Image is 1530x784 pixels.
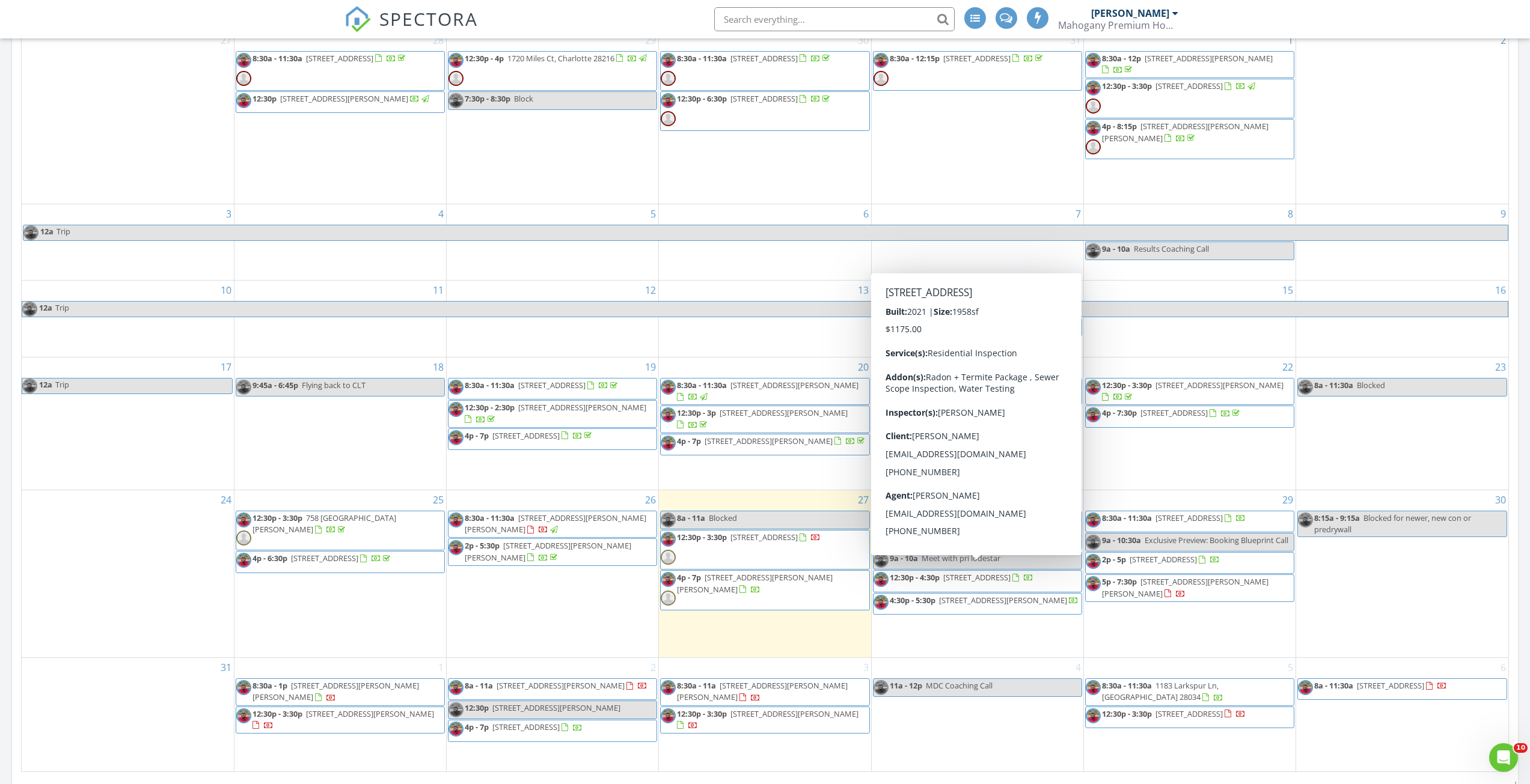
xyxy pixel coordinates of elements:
a: Go to August 28, 2025 [1068,490,1083,509]
img: 20221122_120445_2.jpg [661,572,676,587]
a: Go to July 27, 2025 [218,31,234,50]
a: 8:30a - 1p [STREET_ADDRESS][PERSON_NAME][PERSON_NAME] [236,678,445,705]
a: 8a - 11a [STREET_ADDRESS][PERSON_NAME] [465,680,647,691]
span: 2p - 5:30p [465,540,500,551]
td: Go to August 23, 2025 [1296,357,1508,490]
img: 20221122_120445_2.jpg [874,380,889,395]
a: 8:30a - 11:30a [STREET_ADDRESS] [1085,511,1294,532]
span: 9:45a - 6:45p [252,380,298,390]
td: Go to August 3, 2025 [22,204,234,281]
a: 8:30a - 11:30a [STREET_ADDRESS] [1102,512,1246,523]
a: 12:30p - 3:30p 758 [GEOGRAPHIC_DATA][PERSON_NAME] [252,512,396,535]
a: 4p - 7p [STREET_ADDRESS][PERSON_NAME][PERSON_NAME] [660,570,869,610]
a: Go to September 4, 2025 [1073,658,1083,677]
a: 8:30a - 11:30a [STREET_ADDRESS][PERSON_NAME][PERSON_NAME] [448,511,657,538]
td: Go to August 4, 2025 [234,204,446,281]
span: 2p - 5p [1102,554,1126,565]
a: Go to August 16, 2025 [1493,281,1508,300]
img: 20221122_120445_2.jpg [448,380,464,395]
span: [STREET_ADDRESS] [1140,407,1208,418]
img: 20221122_120445_2.jpg [1086,380,1101,395]
a: 9a - 10a [STREET_ADDRESS][PERSON_NAME] [890,512,1061,523]
td: Go to August 17, 2025 [22,357,234,490]
span: 8:30a - 11:30a [1102,512,1152,523]
img: 20221122_120445_2.jpg [661,380,676,395]
td: Go to July 28, 2025 [234,31,446,204]
a: Go to August 13, 2025 [855,281,871,300]
td: Go to August 5, 2025 [447,204,659,281]
img: 20221122_120445_2.jpg [448,430,464,445]
td: Go to August 7, 2025 [871,204,1083,281]
td: Go to August 12, 2025 [447,281,659,357]
a: 8:30a - 11:30a [STREET_ADDRESS][PERSON_NAME] [677,380,858,402]
a: 8:30a - 11a [STREET_ADDRESS][PERSON_NAME][PERSON_NAME] [660,678,869,705]
span: [STREET_ADDRESS] [1130,554,1197,565]
span: [STREET_ADDRESS][PERSON_NAME] [922,512,1050,523]
img: 20221122_120445_2.jpg [661,512,676,527]
td: Go to September 5, 2025 [1083,658,1296,771]
a: 4p - 7p [STREET_ADDRESS][PERSON_NAME] [660,434,869,455]
a: 8:30a - 11:30a [STREET_ADDRESS][PERSON_NAME][PERSON_NAME] [465,512,646,535]
span: [STREET_ADDRESS] [730,93,798,104]
span: [STREET_ADDRESS] [518,380,586,390]
a: 12:30p - 6:30p [STREET_ADDRESS] [677,93,832,104]
td: Go to August 20, 2025 [659,357,871,490]
img: default-user-f0147aede5fd5fa78ca7ade42f37bd4542148d508eef1c3d3ea960f66861d68b.jpg [661,591,676,606]
span: 4p - 7p [677,572,701,583]
a: Go to August 25, 2025 [430,490,446,509]
a: Go to August 10, 2025 [218,281,234,300]
div: Mahogany Premium Home Inspections [1058,19,1178,31]
a: 4p - 7p [STREET_ADDRESS][PERSON_NAME] [677,436,867,446]
a: 4p - 7p [STREET_ADDRESS] [448,428,657,450]
span: 12:30p - 4:30p [890,572,940,583]
a: 12:30p - 3p [STREET_ADDRESS][PERSON_NAME] [660,406,869,433]
a: 2p - 5:30p [STREET_ADDRESS][PERSON_NAME][PERSON_NAME] [448,538,657,565]
img: 20221122_120445_2.jpg [1086,81,1101,96]
a: 12:30p - 4p 1720 Miles Ct, Charlotte 28216 [465,53,649,64]
img: 20221122_120445_2.jpg [448,402,464,417]
span: Blocked for newer, new con or predrywall [1314,512,1471,535]
span: [STREET_ADDRESS][PERSON_NAME][PERSON_NAME] [465,512,646,535]
a: Go to August 19, 2025 [643,357,658,377]
span: 1720 Miles Ct, Charlotte 28216 [507,53,614,64]
span: [STREET_ADDRESS][PERSON_NAME] [705,436,833,446]
a: Go to August 30, 2025 [1493,490,1508,509]
img: The Best Home Inspection Software - Spectora [344,6,371,32]
span: 8:30a - 12:30p [890,380,940,390]
input: Search everything... [714,7,955,31]
a: 12:30p - 3:30p 758 [GEOGRAPHIC_DATA][PERSON_NAME] [236,511,445,550]
span: 9a - 10a [890,512,918,523]
a: Go to August 8, 2025 [1285,204,1296,223]
span: [STREET_ADDRESS] [492,430,560,441]
a: 8:30a - 12p [STREET_ADDRESS][PERSON_NAME] [1085,51,1294,78]
a: Go to August 26, 2025 [643,490,658,509]
a: Go to August 18, 2025 [430,357,446,377]
td: Go to August 25, 2025 [234,490,446,658]
img: 20221122_120445_2.jpg [1086,535,1101,550]
a: Go to September 3, 2025 [861,658,871,677]
img: 20221122_120445_2.jpg [1086,53,1101,68]
a: Go to August 11, 2025 [430,281,446,300]
a: 8:30a - 11:30a [STREET_ADDRESS] [236,51,445,91]
span: 8:30a - 11:30a [677,53,727,64]
span: [STREET_ADDRESS][PERSON_NAME] [518,402,646,413]
span: [STREET_ADDRESS][PERSON_NAME] [497,680,625,691]
a: 2p - 5:30p [STREET_ADDRESS][PERSON_NAME][PERSON_NAME] [465,540,631,562]
a: 5p - 7:30p [STREET_ADDRESS][PERSON_NAME][PERSON_NAME] [1102,576,1268,598]
a: Go to August 9, 2025 [1498,204,1508,223]
span: [STREET_ADDRESS][PERSON_NAME][PERSON_NAME] [1102,576,1268,598]
span: 12a [38,378,53,394]
a: Go to August 31, 2025 [218,658,234,677]
td: Go to August 29, 2025 [1083,490,1296,658]
span: Trip [55,379,69,390]
span: [STREET_ADDRESS] [1155,81,1223,91]
a: SPECTORA [344,16,478,41]
span: 12:30p [252,93,277,104]
img: 20221122_120445_2.jpg [874,572,889,587]
a: Go to August 21, 2025 [1068,357,1083,377]
a: 8:30a - 11:30a [STREET_ADDRESS] [465,380,620,390]
a: 4p - 7:30p [STREET_ADDRESS] [1102,407,1242,418]
span: [STREET_ADDRESS][PERSON_NAME][PERSON_NAME] [677,572,833,594]
span: [STREET_ADDRESS] [943,53,1011,64]
td: Go to August 21, 2025 [871,357,1083,490]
